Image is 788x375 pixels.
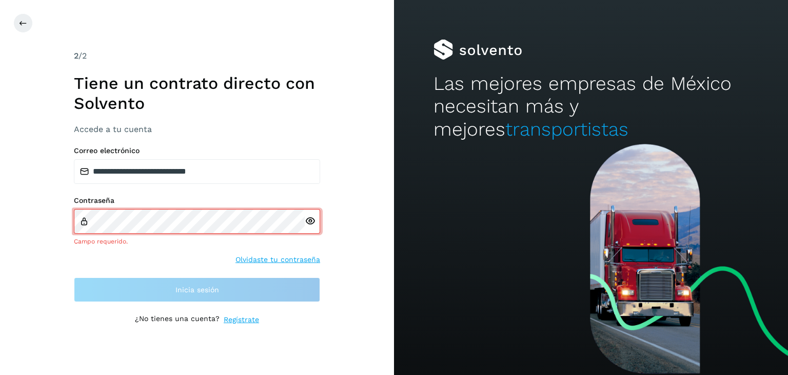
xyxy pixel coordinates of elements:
[135,314,220,325] p: ¿No tienes una cuenta?
[235,254,320,265] a: Olvidaste tu contraseña
[74,196,320,205] label: Contraseña
[224,314,259,325] a: Regístrate
[74,237,320,246] div: Campo requerido.
[74,124,320,134] h3: Accede a tu cuenta
[74,50,320,62] div: /2
[434,72,748,141] h2: Las mejores empresas de México necesitan más y mejores
[505,118,628,140] span: transportistas
[74,51,78,61] span: 2
[175,286,219,293] span: Inicia sesión
[74,277,320,302] button: Inicia sesión
[74,146,320,155] label: Correo electrónico
[74,73,320,113] h1: Tiene un contrato directo con Solvento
